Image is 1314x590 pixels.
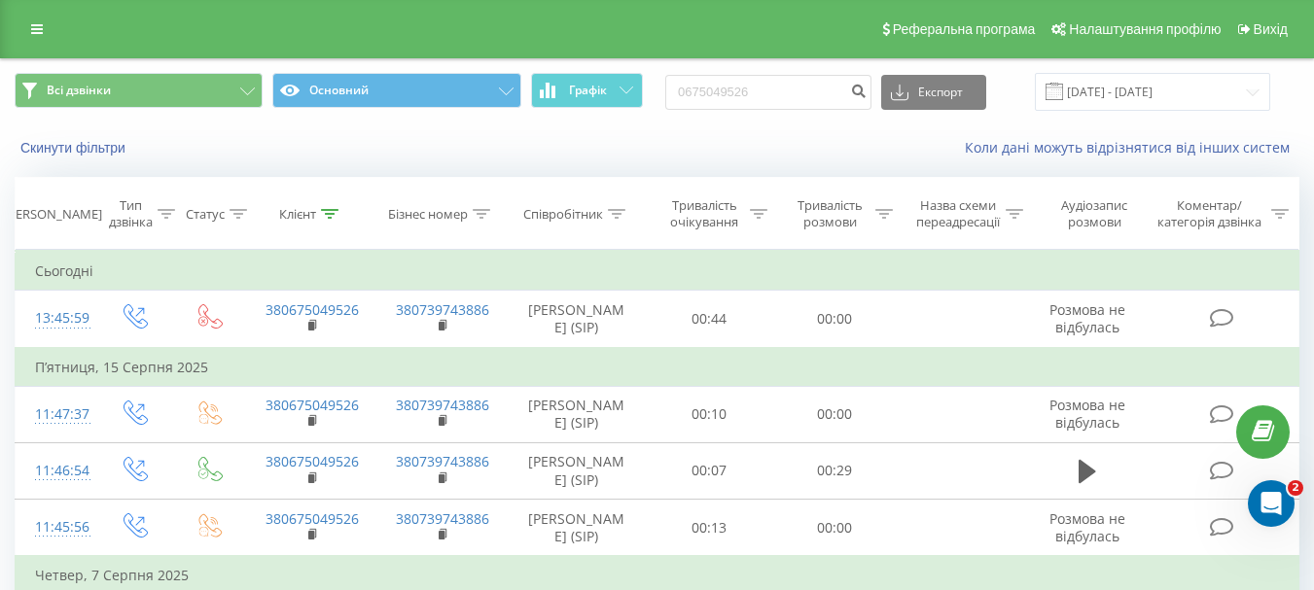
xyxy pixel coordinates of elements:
[915,197,1001,230] div: Назва схеми переадресації
[647,291,772,348] td: 00:44
[35,452,76,490] div: 11:46:54
[1069,21,1221,37] span: Налаштування профілю
[772,442,898,499] td: 00:29
[507,442,647,499] td: [PERSON_NAME] (SIP)
[35,396,76,434] div: 11:47:37
[266,396,359,414] a: 380675049526
[266,300,359,319] a: 380675049526
[396,509,489,528] a: 380739743886
[772,291,898,348] td: 00:00
[1049,509,1125,545] span: Розмова не відбулась
[266,509,359,528] a: 380675049526
[647,442,772,499] td: 00:07
[507,500,647,557] td: [PERSON_NAME] (SIP)
[647,386,772,442] td: 00:10
[523,206,603,223] div: Співробітник
[396,300,489,319] a: 380739743886
[4,206,102,223] div: [PERSON_NAME]
[507,386,647,442] td: [PERSON_NAME] (SIP)
[1254,21,1288,37] span: Вихід
[186,206,225,223] div: Статус
[16,252,1299,291] td: Сьогодні
[665,75,871,110] input: Пошук за номером
[531,73,643,108] button: Графік
[881,75,986,110] button: Експорт
[569,84,607,97] span: Графік
[16,348,1299,387] td: П’ятниця, 15 Серпня 2025
[1049,300,1125,336] span: Розмова не відбулась
[1049,396,1125,432] span: Розмова не відбулась
[109,197,153,230] div: Тип дзвінка
[893,21,1036,37] span: Реферальна програма
[266,452,359,470] a: 380675049526
[1248,480,1295,527] iframe: Intercom live chat
[272,73,520,108] button: Основний
[35,299,76,337] div: 13:45:59
[15,139,135,156] button: Скинути фільтри
[47,83,111,98] span: Всі дзвінки
[1046,197,1144,230] div: Аудіозапис розмови
[396,396,489,414] a: 380739743886
[1288,480,1303,496] span: 2
[772,386,898,442] td: 00:00
[772,500,898,557] td: 00:00
[790,197,870,230] div: Тривалість розмови
[965,138,1299,156] a: Коли дані можуть відрізнятися вiд інших систем
[35,508,76,546] div: 11:45:56
[279,206,316,223] div: Клієнт
[388,206,468,223] div: Бізнес номер
[15,73,263,108] button: Всі дзвінки
[664,197,745,230] div: Тривалість очікування
[507,291,647,348] td: [PERSON_NAME] (SIP)
[1153,197,1266,230] div: Коментар/категорія дзвінка
[647,500,772,557] td: 00:13
[396,452,489,470] a: 380739743886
